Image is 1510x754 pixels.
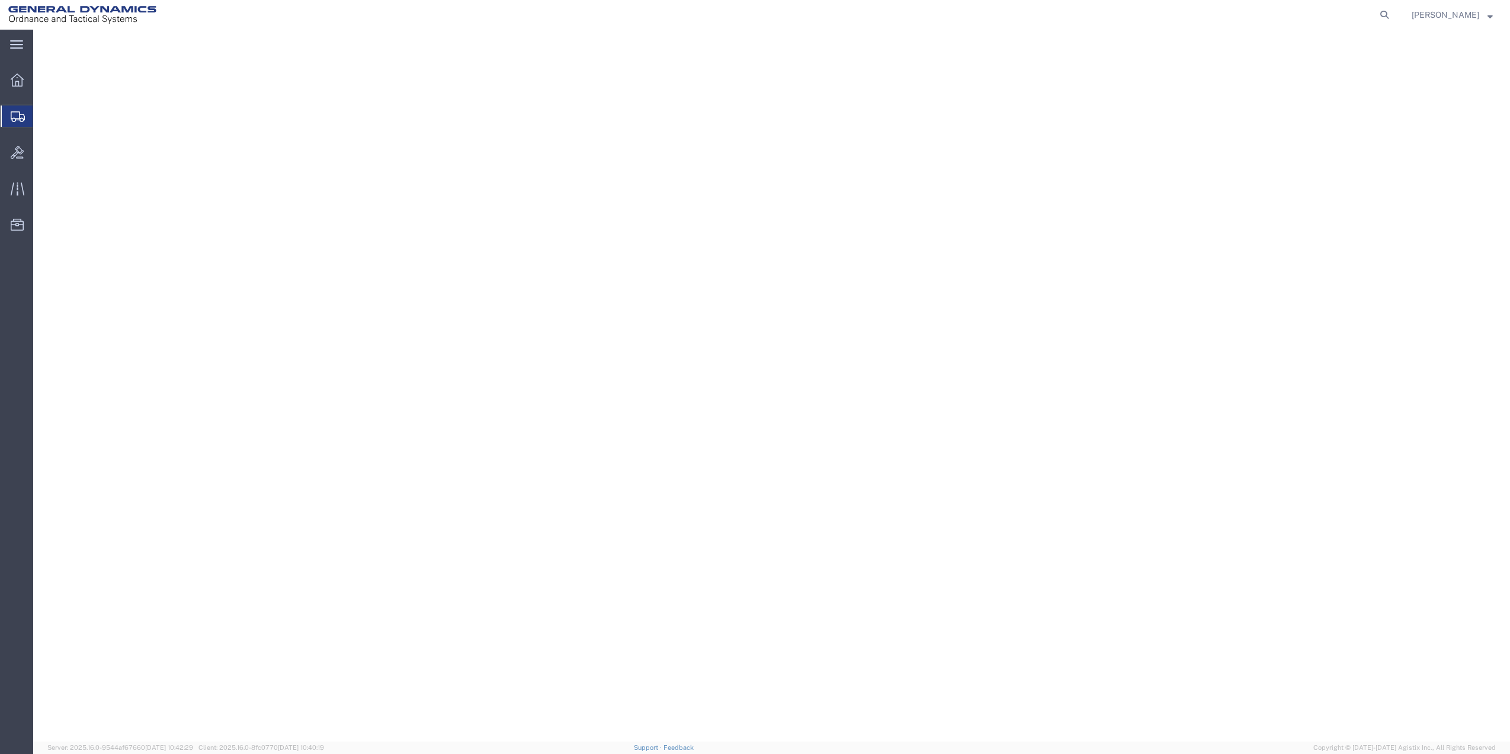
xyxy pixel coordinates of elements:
span: [DATE] 10:42:29 [145,744,193,751]
span: Client: 2025.16.0-8fc0770 [198,744,324,751]
iframe: FS Legacy Container [33,30,1510,742]
button: [PERSON_NAME] [1411,8,1493,22]
img: logo [8,6,156,24]
span: Server: 2025.16.0-9544af67660 [47,744,193,751]
a: Feedback [663,744,694,751]
span: [DATE] 10:40:19 [278,744,324,751]
span: Nicholas Bohmer [1412,8,1479,21]
span: Copyright © [DATE]-[DATE] Agistix Inc., All Rights Reserved [1313,743,1496,753]
a: Support [634,744,663,751]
